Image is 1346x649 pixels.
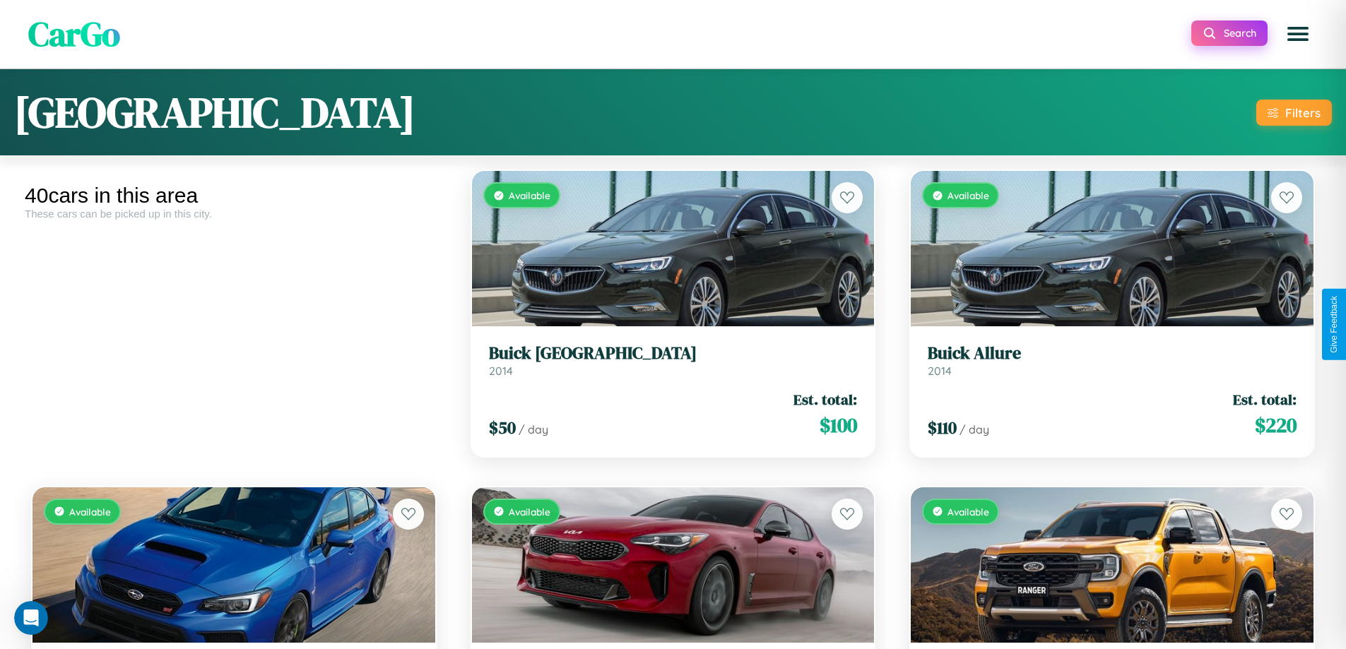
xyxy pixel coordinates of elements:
span: Est. total: [793,389,857,410]
span: $ 50 [489,416,516,439]
a: Buick Allure2014 [928,343,1297,378]
button: Filters [1256,100,1332,126]
span: Available [509,506,550,518]
span: Est. total: [1233,389,1297,410]
span: Available [69,506,111,518]
div: These cars can be picked up in this city. [25,208,443,220]
span: Available [947,506,989,518]
span: $ 110 [928,416,957,439]
span: $ 220 [1255,411,1297,439]
h3: Buick Allure [928,343,1297,364]
h1: [GEOGRAPHIC_DATA] [14,83,415,141]
div: 40 cars in this area [25,184,443,208]
button: Search [1191,20,1268,46]
div: Give Feedback [1329,296,1339,353]
span: / day [519,422,548,436]
div: Filters [1285,105,1321,120]
span: / day [960,422,989,436]
iframe: Intercom live chat [14,601,48,635]
h3: Buick [GEOGRAPHIC_DATA] [489,343,858,364]
button: Open menu [1278,14,1318,54]
span: 2014 [928,364,952,378]
span: Available [509,189,550,201]
span: CarGo [28,11,120,57]
span: 2014 [489,364,513,378]
span: Available [947,189,989,201]
span: $ 100 [820,411,857,439]
span: Search [1224,27,1256,40]
a: Buick [GEOGRAPHIC_DATA]2014 [489,343,858,378]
